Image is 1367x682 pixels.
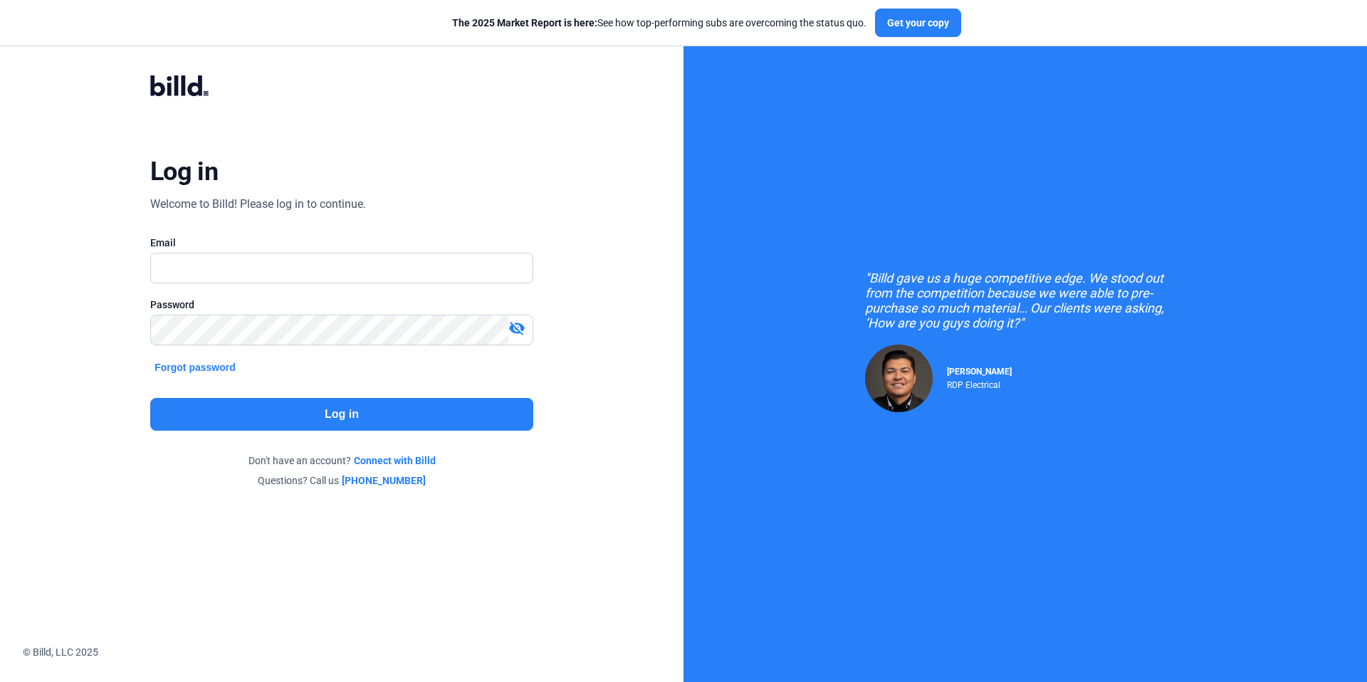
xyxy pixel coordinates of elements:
div: Welcome to Billd! Please log in to continue. [150,196,366,213]
mat-icon: visibility_off [508,320,525,337]
a: [PHONE_NUMBER] [342,473,426,488]
img: Raul Pacheco [865,345,933,412]
a: Connect with Billd [354,453,436,468]
div: See how top-performing subs are overcoming the status quo. [452,16,866,30]
div: Password [150,298,533,312]
div: Log in [150,156,218,187]
div: Email [150,236,533,250]
button: Forgot password [150,360,240,375]
div: Don't have an account? [150,453,533,468]
button: Get your copy [875,9,961,37]
button: Log in [150,398,533,431]
div: "Billd gave us a huge competitive edge. We stood out from the competition because we were able to... [865,271,1185,330]
span: [PERSON_NAME] [947,367,1012,377]
div: RDP Electrical [947,377,1012,390]
span: The 2025 Market Report is here: [452,17,597,28]
div: Questions? Call us [150,473,533,488]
